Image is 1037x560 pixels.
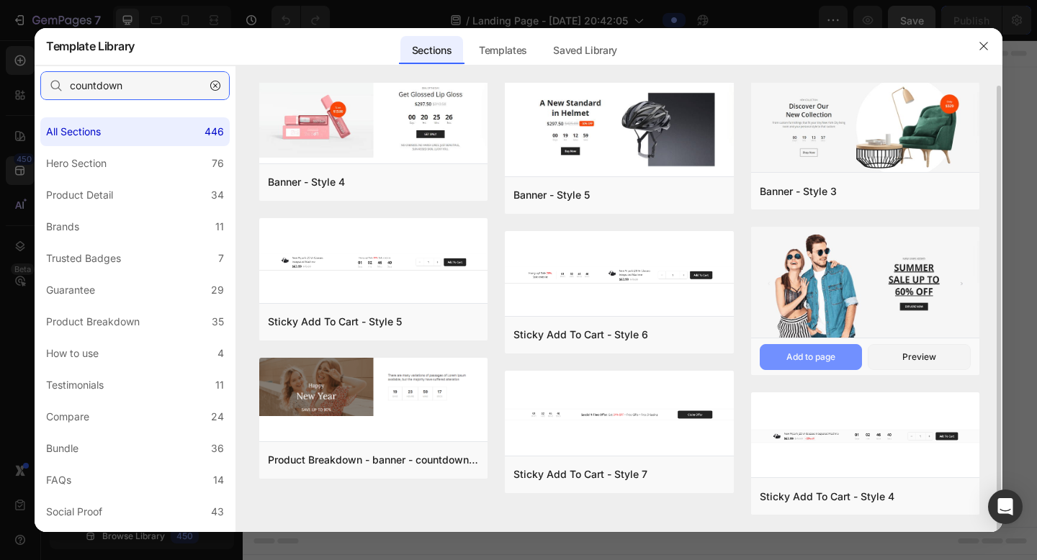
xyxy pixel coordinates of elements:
[212,313,224,330] div: 35
[46,440,78,457] div: Bundle
[217,345,224,362] div: 4
[513,186,590,204] div: Banner - Style 5
[46,218,79,235] div: Brands
[46,313,140,330] div: Product Breakdown
[868,344,971,370] button: Preview
[513,326,648,343] div: Sticky Add To Cart - Style 6
[751,80,979,175] img: hr3-2.png
[259,80,488,158] img: hr4-2.png
[988,489,1023,524] div: Open Intercom Messenger
[902,351,936,363] div: Preview
[46,155,107,172] div: Hero Section
[786,351,835,363] div: Add to page
[46,281,95,299] div: Guarantee
[211,503,224,520] div: 43
[400,36,463,65] div: Sections
[760,344,863,370] button: Add to page
[40,71,230,100] input: E.g.: Black Friday, Sale, etc.
[46,471,71,489] div: FAQs
[328,315,426,344] button: Add sections
[46,27,135,65] h2: Template Library
[46,250,121,267] div: Trusted Badges
[211,281,224,299] div: 29
[213,471,224,489] div: 14
[268,451,479,469] div: Product Breakdown - banner - countdown - Style 20
[205,123,224,140] div: 446
[345,286,519,304] div: Start with Sections from sidebar
[46,376,104,394] div: Testimonials
[211,408,224,425] div: 24
[46,503,102,520] div: Social Proof
[218,250,224,267] div: 7
[760,183,837,200] div: Banner - Style 3
[215,376,224,394] div: 11
[211,440,224,457] div: 36
[259,358,488,416] img: gempages_432746134318875671-8e150151-bfb5-4785-bcc9-32b18a95cb41.png
[268,173,345,191] div: Banner - Style 4
[46,345,99,362] div: How to use
[751,227,979,340] img: hr10.png
[268,313,402,330] div: Sticky Add To Cart - Style 5
[760,488,894,505] div: Sticky Add To Cart - Style 4
[211,186,224,204] div: 34
[513,466,647,483] div: Sticky Add To Cart - Style 7
[467,36,539,65] div: Templates
[215,218,224,235] div: 11
[46,186,113,204] div: Product Detail
[542,36,629,65] div: Saved Library
[336,396,529,407] div: Start with Generating from URL or image
[435,315,537,344] button: Add elements
[46,408,89,425] div: Compare
[505,80,733,179] img: hr5-2.png
[46,123,101,140] div: All Sections
[212,155,224,172] div: 76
